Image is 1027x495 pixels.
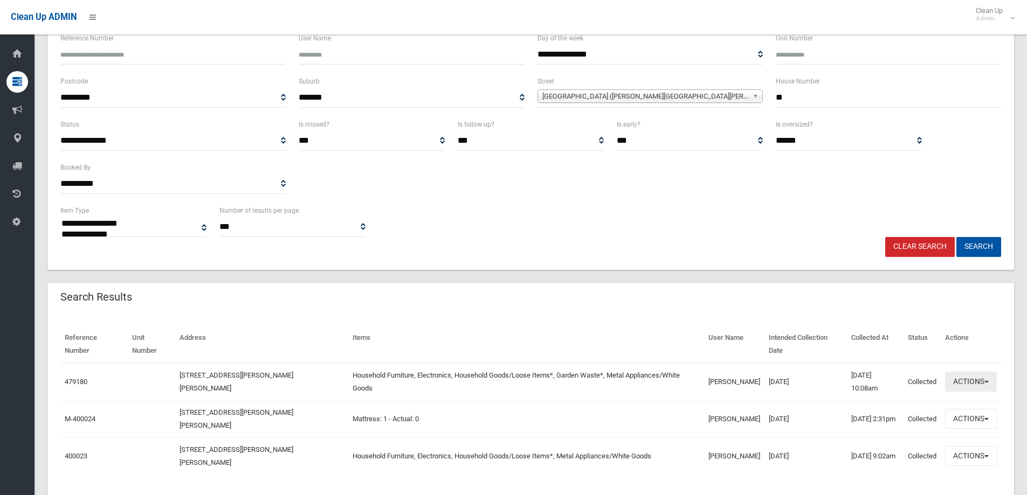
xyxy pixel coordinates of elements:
td: [DATE] [764,363,847,401]
label: Number of results per page [219,205,299,217]
td: [PERSON_NAME] [704,437,764,475]
td: [DATE] 2:31pm [847,400,904,437]
td: [DATE] [764,400,847,437]
td: [DATE] 9:02am [847,437,904,475]
label: Postcode [60,75,88,87]
label: Unit Number [776,32,813,44]
th: Reference Number [60,326,128,363]
th: Status [904,326,941,363]
label: Booked By [60,162,91,173]
a: [STREET_ADDRESS][PERSON_NAME][PERSON_NAME] [180,371,293,392]
span: Clean Up ADMIN [11,12,77,22]
label: Is early? [617,118,640,130]
button: Actions [945,409,997,429]
th: Unit Number [128,326,175,363]
label: Item Type [60,205,89,217]
td: Mattress: 1 - Actual: 0 [348,400,704,437]
a: [STREET_ADDRESS][PERSON_NAME][PERSON_NAME] [180,445,293,466]
a: 479180 [65,378,87,386]
th: Actions [941,326,1001,363]
td: [PERSON_NAME] [704,400,764,437]
td: Collected [904,437,941,475]
button: Actions [945,372,997,392]
label: Street [537,75,554,87]
label: User Name [299,32,331,44]
label: Is oversized? [776,118,813,130]
label: Day of the week [537,32,583,44]
header: Search Results [47,287,145,308]
span: Clean Up [970,6,1014,23]
span: [GEOGRAPHIC_DATA] ([PERSON_NAME][GEOGRAPHIC_DATA][PERSON_NAME]) [542,90,748,103]
th: Items [348,326,704,363]
th: Collected At [847,326,904,363]
td: [PERSON_NAME] [704,363,764,401]
label: House Number [776,75,820,87]
label: Reference Number [60,32,114,44]
label: Is follow up? [458,118,494,130]
td: [DATE] 10:08am [847,363,904,401]
a: M-400024 [65,415,95,423]
td: Household Furniture, Electronics, Household Goods/Loose Items*, Garden Waste*, Metal Appliances/W... [348,363,704,401]
button: Actions [945,446,997,466]
a: [STREET_ADDRESS][PERSON_NAME][PERSON_NAME] [180,408,293,429]
button: Search [956,237,1001,257]
th: Intended Collection Date [764,326,847,363]
label: Suburb [299,75,320,87]
th: User Name [704,326,764,363]
td: Household Furniture, Electronics, Household Goods/Loose Items*, Metal Appliances/White Goods [348,437,704,475]
small: Admin [976,15,1003,23]
td: Collected [904,363,941,401]
label: Status [60,118,79,130]
a: 400023 [65,452,87,460]
label: Is missed? [299,118,329,130]
th: Address [175,326,349,363]
a: Clear Search [885,237,955,257]
td: Collected [904,400,941,437]
td: [DATE] [764,437,847,475]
